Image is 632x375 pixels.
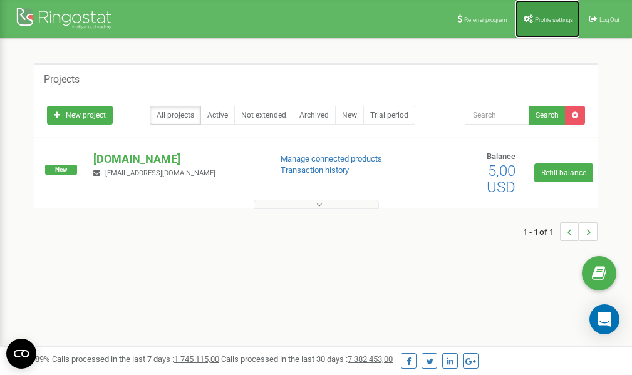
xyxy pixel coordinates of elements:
[293,106,336,125] a: Archived
[174,354,219,364] u: 1 745 115,00
[464,16,507,23] span: Referral program
[335,106,364,125] a: New
[348,354,393,364] u: 7 382 453,00
[200,106,235,125] a: Active
[221,354,393,364] span: Calls processed in the last 30 days :
[150,106,201,125] a: All projects
[487,152,515,161] span: Balance
[599,16,619,23] span: Log Out
[487,162,515,196] span: 5,00 USD
[6,339,36,369] button: Open CMP widget
[523,210,598,254] nav: ...
[589,304,619,334] div: Open Intercom Messenger
[281,165,349,175] a: Transaction history
[234,106,293,125] a: Not extended
[363,106,415,125] a: Trial period
[529,106,566,125] button: Search
[534,163,593,182] a: Refill balance
[44,74,80,85] h5: Projects
[93,151,260,167] p: [DOMAIN_NAME]
[105,169,215,177] span: [EMAIL_ADDRESS][DOMAIN_NAME]
[465,106,529,125] input: Search
[523,222,560,241] span: 1 - 1 of 1
[281,154,382,163] a: Manage connected products
[45,165,77,175] span: New
[52,354,219,364] span: Calls processed in the last 7 days :
[535,16,573,23] span: Profile settings
[47,106,113,125] a: New project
